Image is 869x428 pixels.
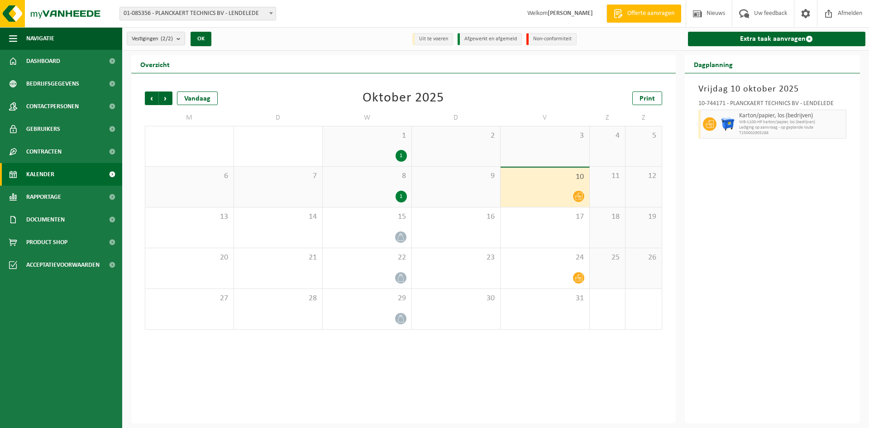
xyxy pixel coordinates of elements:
span: 3 [505,131,585,141]
strong: [PERSON_NAME] [548,10,593,17]
span: Kalender [26,163,54,186]
span: Bedrijfsgegevens [26,72,79,95]
span: Gebruikers [26,118,60,140]
span: Volgende [159,91,172,105]
span: Acceptatievoorwaarden [26,254,100,276]
span: Dashboard [26,50,60,72]
span: 5 [630,131,657,141]
h2: Overzicht [131,55,179,73]
span: 01-085356 - PLANCKAERT TECHNICS BV - LENDELEDE [119,7,276,20]
span: 30 [416,293,496,303]
span: 28 [239,293,318,303]
td: Z [625,110,662,126]
td: V [501,110,590,126]
span: 24 [505,253,585,263]
span: 18 [594,212,621,222]
span: Lediging op aanvraag - op geplande route [739,125,844,130]
span: 16 [416,212,496,222]
span: 2 [416,131,496,141]
td: D [412,110,501,126]
span: 4 [594,131,621,141]
span: WB-1100-HP karton/papier, los (bedrijven) [739,120,844,125]
span: 1 [327,131,407,141]
li: Afgewerkt en afgemeld [458,33,522,45]
td: M [145,110,234,126]
li: Non-conformiteit [526,33,577,45]
span: Contactpersonen [26,95,79,118]
li: Uit te voeren [412,33,453,45]
a: Print [632,91,662,105]
span: Documenten [26,208,65,231]
span: Contracten [26,140,62,163]
span: 13 [150,212,229,222]
span: 12 [630,171,657,181]
span: Vorige [145,91,158,105]
span: 23 [416,253,496,263]
span: 6 [150,171,229,181]
div: Oktober 2025 [363,91,444,105]
span: Vestigingen [132,32,173,46]
span: 31 [505,293,585,303]
a: Offerte aanvragen [606,5,681,23]
span: 20 [150,253,229,263]
span: 19 [630,212,657,222]
span: Navigatie [26,27,54,50]
span: 01-085356 - PLANCKAERT TECHNICS BV - LENDELEDE [120,7,276,20]
button: Vestigingen(2/2) [127,32,185,45]
span: 15 [327,212,407,222]
span: 27 [150,293,229,303]
span: Product Shop [26,231,67,254]
span: Print [640,95,655,102]
span: 10 [505,172,585,182]
span: 25 [594,253,621,263]
h2: Dagplanning [685,55,742,73]
div: 1 [396,191,407,202]
span: 22 [327,253,407,263]
h3: Vrijdag 10 oktober 2025 [698,82,847,96]
span: 21 [239,253,318,263]
span: 14 [239,212,318,222]
td: W [323,110,412,126]
span: 26 [630,253,657,263]
count: (2/2) [161,36,173,42]
img: WB-1100-HPE-BE-01 [721,117,735,131]
span: Rapportage [26,186,61,208]
span: 29 [327,293,407,303]
span: 7 [239,171,318,181]
span: 9 [416,171,496,181]
td: Z [590,110,626,126]
div: 10-744171 - PLANCKAERT TECHNICS BV - LENDELEDE [698,101,847,110]
span: T250002905288 [739,130,844,136]
span: Offerte aanvragen [625,9,677,18]
div: Vandaag [177,91,218,105]
span: 17 [505,212,585,222]
a: Extra taak aanvragen [688,32,866,46]
span: Karton/papier, los (bedrijven) [739,112,844,120]
button: OK [191,32,211,46]
span: 8 [327,171,407,181]
div: 1 [396,150,407,162]
span: 11 [594,171,621,181]
td: D [234,110,323,126]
